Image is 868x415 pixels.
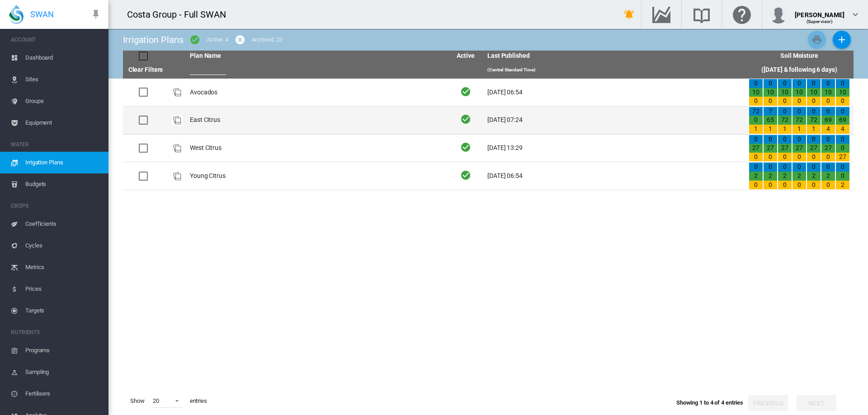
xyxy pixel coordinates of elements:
[764,116,777,125] div: 65
[123,33,183,46] div: Irrigation Plans
[836,153,849,162] div: 27
[749,172,763,181] div: 2
[748,395,788,411] button: Previous
[749,144,763,153] div: 27
[821,172,835,181] div: 2
[749,116,763,125] div: 0
[764,125,777,134] div: 1
[821,107,835,116] div: 0
[484,79,745,106] td: [DATE] 06:54
[484,61,745,79] th: (Central Standard Time)
[127,8,234,21] div: Costa Group - Full SWAN
[745,79,854,106] td: 0 10 0 0 10 0 0 10 0 0 10 0 0 10 0 0 10 0 0 10 0
[836,125,849,134] div: 4
[25,235,101,256] span: Cycles
[745,107,854,134] td: 72 0 1 7 65 1 0 72 1 0 72 1 0 72 1 0 69 4 0 69 4
[749,88,763,97] div: 10
[186,51,448,61] th: Plan Name
[764,97,777,106] div: 0
[153,397,159,404] div: 20
[749,107,763,116] div: 72
[25,69,101,90] span: Sites
[207,36,228,44] div: Active: 4
[745,51,854,61] th: Soil Moisture
[186,135,448,162] td: West Citrus
[172,115,183,126] div: Plan Id: 21981
[793,107,806,116] div: 0
[172,171,183,182] div: Plan Id: 21987
[651,9,672,20] md-icon: Go to the Data Hub
[778,125,792,134] div: 1
[836,116,849,125] div: 69
[484,162,745,190] td: [DATE] 06:54
[127,393,148,409] span: Show
[778,97,792,106] div: 0
[25,47,101,69] span: Dashboard
[25,152,101,173] span: Irrigation Plans
[764,107,777,116] div: 7
[172,87,183,98] img: product-image-placeholder.png
[833,31,851,49] button: Add New Plan
[90,9,101,20] md-icon: icon-pin
[448,51,484,61] th: Active
[25,361,101,383] span: Sampling
[836,172,849,181] div: 0
[25,213,101,235] span: Coefficients
[836,163,849,172] div: 0
[172,87,183,98] div: Plan Id: 21756
[186,107,448,134] td: East Citrus
[252,36,283,44] div: Archived: 22
[25,173,101,195] span: Budgets
[9,5,24,24] img: SWAN-Landscape-Logo-Colour-drop.png
[764,88,777,97] div: 10
[793,163,806,172] div: 0
[821,116,835,125] div: 69
[11,33,101,47] span: ACCOUNT
[821,88,835,97] div: 10
[25,300,101,322] span: Targets
[172,143,183,154] img: product-image-placeholder.png
[778,135,792,144] div: 0
[836,135,849,144] div: 0
[807,79,821,88] div: 0
[797,395,836,411] button: Next
[807,153,821,162] div: 0
[778,172,792,181] div: 2
[793,172,806,181] div: 2
[778,153,792,162] div: 0
[793,79,806,88] div: 0
[793,135,806,144] div: 0
[836,34,847,45] md-icon: icon-plus
[778,163,792,172] div: 0
[821,97,835,106] div: 0
[836,97,849,106] div: 0
[821,135,835,144] div: 0
[11,325,101,340] span: NUTRIENTS
[186,79,448,106] td: Avocados
[836,107,849,116] div: 0
[691,9,712,20] md-icon: Search the knowledge base
[807,181,821,190] div: 0
[807,172,821,181] div: 2
[807,97,821,106] div: 0
[821,144,835,153] div: 27
[749,135,763,144] div: 0
[25,340,101,361] span: Programs
[778,79,792,88] div: 0
[620,5,638,23] button: icon-bell-ring
[821,163,835,172] div: 0
[778,116,792,125] div: 72
[764,79,777,88] div: 0
[749,125,763,134] div: 1
[749,79,763,88] div: 0
[235,34,245,45] md-icon: icon-cancel
[128,66,163,73] a: Clear Filters
[769,5,788,23] img: profile.jpg
[484,107,745,134] td: [DATE] 07:24
[749,163,763,172] div: 0
[764,172,777,181] div: 2
[11,137,101,152] span: WATER
[764,163,777,172] div: 0
[793,125,806,134] div: 1
[821,79,835,88] div: 0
